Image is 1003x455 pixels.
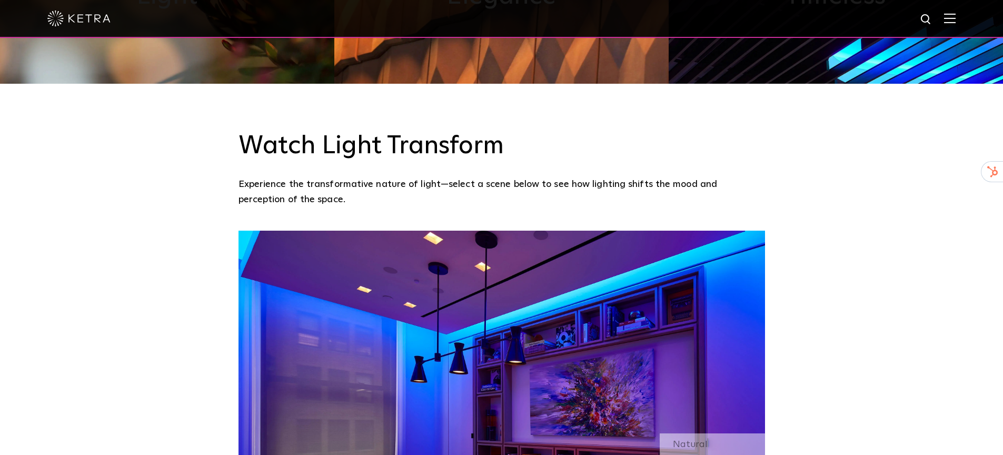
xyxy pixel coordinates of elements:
[47,11,111,26] img: ketra-logo-2019-white
[920,13,933,26] img: search icon
[239,177,760,207] p: Experience the transformative nature of light—select a scene below to see how lighting shifts the...
[673,440,708,449] span: Natural
[944,13,956,23] img: Hamburger%20Nav.svg
[239,131,765,162] h3: Watch Light Transform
